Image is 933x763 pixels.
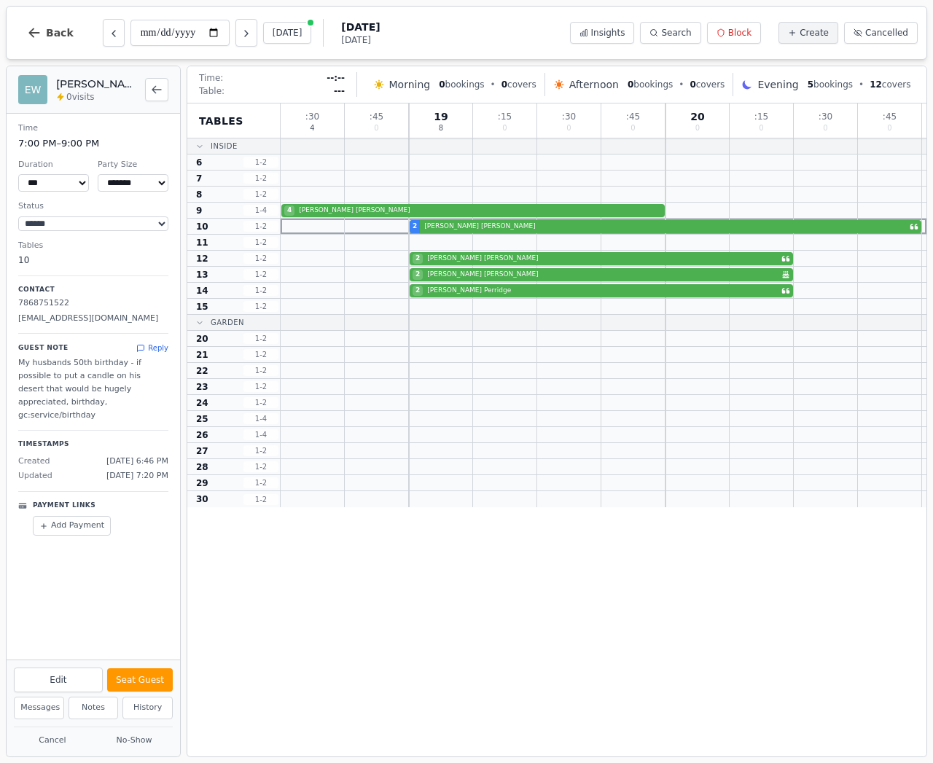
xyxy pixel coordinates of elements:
[370,112,383,121] span: : 45
[296,206,662,216] span: [PERSON_NAME] [PERSON_NAME]
[628,79,673,90] span: bookings
[243,477,278,488] span: 1 - 2
[18,343,69,353] p: Guest Note
[18,297,168,310] p: 7868751522
[823,125,827,132] span: 0
[196,237,208,249] span: 11
[501,79,536,90] span: covers
[243,285,278,296] span: 1 - 2
[243,221,278,232] span: 1 - 2
[33,516,111,536] button: Add Payment
[413,222,417,232] span: 2
[196,413,208,425] span: 25
[106,455,168,468] span: [DATE] 6:46 PM
[243,413,278,424] span: 1 - 4
[196,301,208,313] span: 15
[781,286,790,295] svg: Customer message
[310,125,314,132] span: 4
[243,365,278,376] span: 1 - 2
[759,125,763,132] span: 0
[136,343,168,353] button: Reply
[196,253,208,265] span: 12
[196,285,208,297] span: 14
[18,159,89,171] dt: Duration
[243,237,278,248] span: 1 - 2
[865,27,908,39] span: Cancelled
[327,72,345,84] span: --:--
[566,125,571,132] span: 0
[263,22,312,44] button: [DATE]
[196,349,208,361] span: 21
[870,79,910,90] span: covers
[243,397,278,408] span: 1 - 2
[424,254,780,264] span: [PERSON_NAME] [PERSON_NAME]
[305,112,319,121] span: : 30
[107,668,173,692] button: Seat Guest
[910,222,918,231] svg: Customer message
[628,79,633,90] span: 0
[18,240,168,252] dt: Tables
[18,200,168,213] dt: Status
[14,732,91,750] button: Cancel
[569,77,619,92] span: Afternoon
[122,697,173,719] button: History
[570,22,635,44] button: Insights
[243,461,278,472] span: 1 - 2
[98,159,168,171] dt: Party Size
[679,79,684,90] span: •
[14,697,64,719] button: Messages
[707,22,761,44] button: Block
[341,20,380,34] span: [DATE]
[424,286,780,296] span: [PERSON_NAME] Perridge
[196,333,208,345] span: 20
[690,79,725,90] span: covers
[501,79,507,90] span: 0
[14,668,103,692] button: Edit
[695,125,700,132] span: 0
[870,79,882,90] span: 12
[374,125,378,132] span: 0
[18,439,168,450] p: Timestamps
[562,112,576,121] span: : 30
[33,501,95,511] p: Payment Links
[243,253,278,264] span: 1 - 2
[18,470,52,482] span: Updated
[439,79,445,90] span: 0
[196,445,208,457] span: 27
[196,477,208,489] span: 29
[243,429,278,440] span: 1 - 4
[243,381,278,392] span: 1 - 2
[18,356,168,421] p: My husbands 50th birthday - if possible to put a candle on his desert that would be hugely apprec...
[145,78,168,101] button: Back to bookings list
[243,157,278,168] span: 1 - 2
[18,122,168,135] dt: Time
[243,494,278,505] span: 1 - 2
[341,34,380,46] span: [DATE]
[211,317,244,328] span: Garden
[243,205,278,216] span: 1 - 4
[196,189,202,200] span: 8
[243,173,278,184] span: 1 - 2
[18,75,47,104] div: EW
[887,125,891,132] span: 0
[754,112,768,121] span: : 15
[196,461,208,473] span: 28
[808,79,813,90] span: 5
[196,157,202,168] span: 6
[757,77,798,92] span: Evening
[103,19,125,47] button: Previous day
[844,22,918,44] button: Cancelled
[859,79,864,90] span: •
[819,112,832,121] span: : 30
[690,79,695,90] span: 0
[66,91,95,103] span: 0 visits
[413,286,423,296] span: 2
[243,269,278,280] span: 1 - 2
[199,85,225,97] span: Table:
[421,222,908,232] span: [PERSON_NAME] [PERSON_NAME]
[196,173,202,184] span: 7
[211,141,238,152] span: Inside
[95,732,173,750] button: No-Show
[235,19,257,47] button: Next day
[778,22,838,44] button: Create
